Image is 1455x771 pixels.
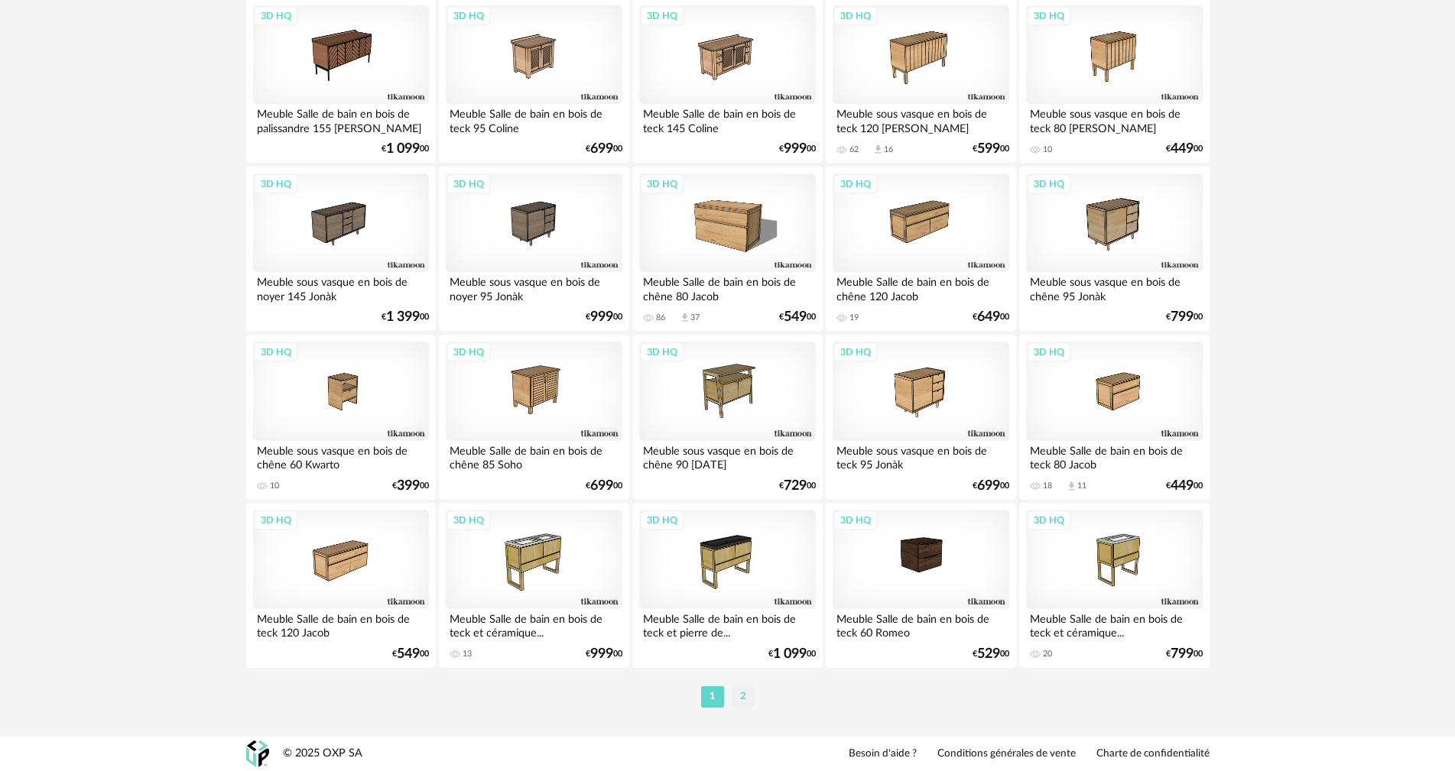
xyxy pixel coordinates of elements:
[640,510,684,530] div: 3D HQ
[937,747,1076,761] a: Conditions générales de vente
[447,6,491,26] div: 3D HQ
[973,312,1009,322] div: € 00
[463,649,472,659] div: 13
[283,747,362,761] div: © 2025 OXP SA
[973,144,1009,154] div: € 00
[768,649,816,659] div: € 00
[446,441,622,471] div: Meuble Salle de bain en bois de chêne 85 Soho
[1026,272,1202,303] div: Meuble sous vasque en bois de chêne 95 Jonàk
[1166,144,1203,154] div: € 00
[1166,649,1203,659] div: € 00
[590,144,613,154] span: 699
[447,174,491,194] div: 3D HQ
[872,144,884,155] span: Download icon
[833,342,878,362] div: 3D HQ
[253,609,429,640] div: Meuble Salle de bain en bois de teck 120 Jacob
[386,312,420,322] span: 1 399
[253,272,429,303] div: Meuble sous vasque en bois de noyer 145 Jonàk
[884,144,893,155] div: 16
[1043,481,1052,491] div: 18
[833,609,1008,640] div: Meuble Salle de bain en bois de teck 60 Romeo
[833,6,878,26] div: 3D HQ
[1066,481,1077,492] span: Download icon
[1096,747,1210,761] a: Charte de confidentialité
[1026,441,1202,471] div: Meuble Salle de bain en bois de teck 80 Jacob
[779,481,816,491] div: € 00
[382,312,429,322] div: € 00
[639,441,815,471] div: Meuble sous vasque en bois de chêne 90 [DATE]
[1171,481,1194,491] span: 449
[1027,342,1071,362] div: 3D HQ
[246,335,436,500] a: 3D HQ Meuble sous vasque en bois de chêne 60 Kwarto 10 €39900
[1171,312,1194,322] span: 799
[270,481,279,491] div: 10
[977,144,1000,154] span: 599
[254,6,298,26] div: 3D HQ
[1019,335,1209,500] a: 3D HQ Meuble Salle de bain en bois de teck 80 Jacob 18 Download icon 11 €44900
[1019,167,1209,332] a: 3D HQ Meuble sous vasque en bois de chêne 95 Jonàk €79900
[632,167,822,332] a: 3D HQ Meuble Salle de bain en bois de chêne 80 Jacob 86 Download icon 37 €54900
[1026,609,1202,640] div: Meuble Salle de bain en bois de teck et céramique...
[246,740,269,767] img: OXP
[973,649,1009,659] div: € 00
[833,174,878,194] div: 3D HQ
[392,481,429,491] div: € 00
[1166,312,1203,322] div: € 00
[1077,481,1086,491] div: 11
[640,342,684,362] div: 3D HQ
[973,481,1009,491] div: € 00
[246,503,436,668] a: 3D HQ Meuble Salle de bain en bois de teck 120 Jacob €54900
[833,272,1008,303] div: Meuble Salle de bain en bois de chêne 120 Jacob
[446,609,622,640] div: Meuble Salle de bain en bois de teck et céramique...
[640,6,684,26] div: 3D HQ
[833,104,1008,134] div: Meuble sous vasque en bois de teck 120 [PERSON_NAME]
[446,272,622,303] div: Meuble sous vasque en bois de noyer 95 Jonàk
[849,144,859,155] div: 62
[586,312,622,322] div: € 00
[1027,510,1071,530] div: 3D HQ
[977,312,1000,322] span: 649
[826,335,1015,500] a: 3D HQ Meuble sous vasque en bois de teck 95 Jonàk €69900
[849,313,859,323] div: 19
[639,104,815,134] div: Meuble Salle de bain en bois de teck 145 Coline
[1171,649,1194,659] span: 799
[590,649,613,659] span: 999
[679,312,690,323] span: Download icon
[1043,144,1052,155] div: 10
[977,481,1000,491] span: 699
[849,747,917,761] a: Besoin d'aide ?
[446,104,622,134] div: Meuble Salle de bain en bois de teck 95 Coline
[447,510,491,530] div: 3D HQ
[439,167,628,332] a: 3D HQ Meuble sous vasque en bois de noyer 95 Jonàk €99900
[397,481,420,491] span: 399
[690,313,700,323] div: 37
[590,312,613,322] span: 999
[253,441,429,471] div: Meuble sous vasque en bois de chêne 60 Kwarto
[586,649,622,659] div: € 00
[439,335,628,500] a: 3D HQ Meuble Salle de bain en bois de chêne 85 Soho €69900
[632,335,822,500] a: 3D HQ Meuble sous vasque en bois de chêne 90 [DATE] €72900
[386,144,420,154] span: 1 099
[779,144,816,154] div: € 00
[784,481,807,491] span: 729
[590,481,613,491] span: 699
[784,144,807,154] span: 999
[253,104,429,134] div: Meuble Salle de bain en bois de palissandre 155 [PERSON_NAME]
[639,272,815,303] div: Meuble Salle de bain en bois de chêne 80 Jacob
[732,686,755,708] li: 2
[639,609,815,640] div: Meuble Salle de bain en bois de teck et pierre de...
[784,312,807,322] span: 549
[254,342,298,362] div: 3D HQ
[447,342,491,362] div: 3D HQ
[1027,174,1071,194] div: 3D HQ
[1027,6,1071,26] div: 3D HQ
[1171,144,1194,154] span: 449
[246,167,436,332] a: 3D HQ Meuble sous vasque en bois de noyer 145 Jonàk €1 39900
[701,686,724,708] li: 1
[656,313,665,323] div: 86
[586,481,622,491] div: € 00
[586,144,622,154] div: € 00
[632,503,822,668] a: 3D HQ Meuble Salle de bain en bois de teck et pierre de... €1 09900
[1019,503,1209,668] a: 3D HQ Meuble Salle de bain en bois de teck et céramique... 20 €79900
[773,649,807,659] span: 1 099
